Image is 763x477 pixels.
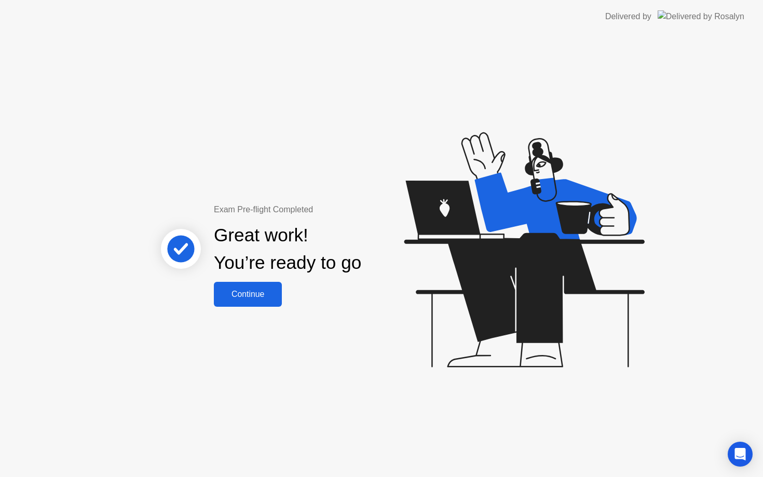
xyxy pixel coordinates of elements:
[728,442,753,467] div: Open Intercom Messenger
[658,10,744,22] img: Delivered by Rosalyn
[214,222,361,277] div: Great work! You’re ready to go
[217,290,279,299] div: Continue
[605,10,651,23] div: Delivered by
[214,203,428,216] div: Exam Pre-flight Completed
[214,282,282,307] button: Continue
